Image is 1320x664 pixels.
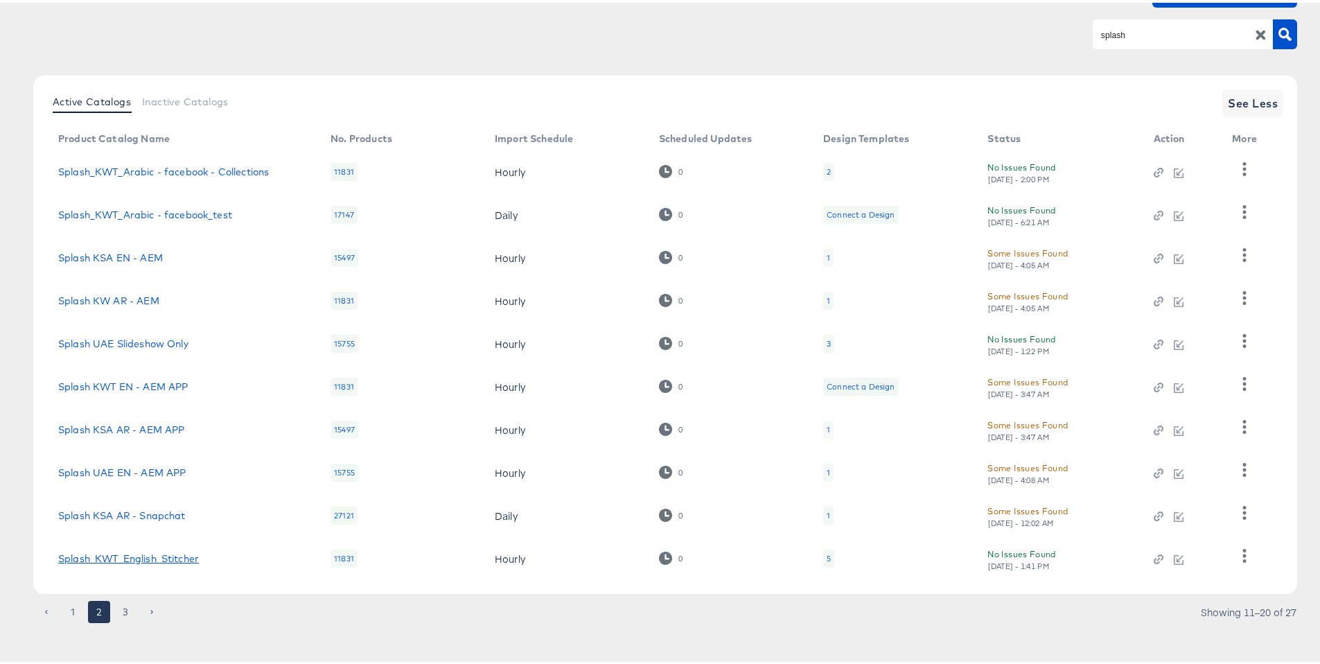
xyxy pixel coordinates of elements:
div: 11831 [331,375,358,393]
div: Connect a Design [823,203,898,221]
td: Hourly [484,277,648,320]
span: Inactive Catalogs [142,94,229,105]
div: 1 [827,250,830,261]
button: Some Issues Found[DATE] - 3:47 AM [987,415,1068,439]
div: No. Products [331,130,392,141]
div: 0 [678,164,683,174]
th: More [1221,125,1274,148]
div: 0 [659,463,683,476]
a: Splash UAE Slideshow Only [58,335,188,347]
td: Daily [484,491,648,534]
div: 1 [823,418,834,436]
a: Splash KW AR - AEM [58,292,159,304]
div: 5 [823,547,834,565]
div: Some Issues Found [987,415,1068,430]
div: Some Issues Found [987,372,1068,387]
a: Splash UAE EN - AEM APP [58,464,186,475]
a: Splash KSA AR - Snapchat [58,507,186,518]
div: Product Catalog Name [58,130,170,141]
td: Hourly [484,405,648,448]
div: 11831 [331,289,358,307]
a: Splash KSA EN - AEM [58,250,163,261]
div: 15755 [331,332,358,350]
button: page 2 [88,598,110,620]
td: Daily [484,191,648,234]
a: Splash_KWT_English_Stitcher [58,550,199,561]
td: Hourly [484,448,648,491]
button: Go to page 3 [114,598,137,620]
div: 3 [823,332,834,350]
div: 0 [659,205,683,218]
div: 0 [678,379,683,389]
div: 1 [827,507,830,518]
div: 0 [659,549,683,562]
div: [DATE] - 3:47 AM [987,387,1050,396]
button: Go to next page [141,598,163,620]
a: Splash_KWT_Arabic - facebook_test [58,207,232,218]
div: 0 [659,291,683,304]
div: [DATE] - 12:02 AM [987,516,1054,525]
button: Go to previous page [35,598,58,620]
td: Hourly [484,320,648,362]
div: 11831 [331,547,358,565]
div: 0 [659,162,683,175]
div: 17147 [331,203,358,221]
td: Hourly [484,234,648,277]
div: [DATE] - 4:08 AM [987,473,1050,482]
div: Import Schedule [495,130,573,141]
div: 3 [827,335,831,347]
div: Connect a Design [823,375,898,393]
div: 0 [659,377,683,390]
button: Some Issues Found[DATE] - 4:05 AM [987,243,1068,268]
nav: pagination navigation [33,598,165,620]
div: 0 [659,334,683,347]
th: Status [976,125,1142,148]
div: 15755 [331,461,358,479]
div: 0 [678,422,683,432]
div: 2 [827,164,831,175]
a: Splash KSA AR - AEM APP [58,421,184,433]
div: 1 [823,246,834,264]
td: Hourly [484,148,648,191]
div: 0 [678,508,683,518]
div: 1 [823,461,834,479]
div: 2 [823,160,834,178]
a: Splash KWT EN - AEM APP [58,378,188,390]
span: See Less [1228,91,1278,110]
div: 0 [678,250,683,260]
div: 0 [659,506,683,519]
div: 5 [827,550,831,561]
td: Hourly [484,362,648,405]
input: Search Product Catalogs [1098,24,1246,40]
div: Scheduled Updates [659,130,753,141]
a: Splash_KWT_Arabic - facebook - Collections [58,164,269,175]
div: 15497 [331,418,358,436]
div: 1 [827,464,830,475]
div: 15497 [331,246,358,264]
div: 27121 [331,504,358,522]
div: 11831 [331,160,358,178]
div: 0 [678,293,683,303]
span: Active Catalogs [53,94,131,105]
div: 1 [827,421,830,433]
button: See Less [1222,87,1283,114]
div: Some Issues Found [987,501,1068,516]
button: Go to page 1 [62,598,84,620]
td: Hourly [484,534,648,577]
div: 0 [678,551,683,561]
div: Showing 11–20 of 27 [1200,604,1297,614]
div: 0 [678,336,683,346]
div: 0 [659,420,683,433]
div: 0 [678,207,683,217]
div: [DATE] - 4:05 AM [987,301,1050,311]
button: Some Issues Found[DATE] - 4:05 AM [987,286,1068,311]
th: Action [1143,125,1222,148]
div: [DATE] - 3:47 AM [987,430,1050,439]
div: 0 [659,248,683,261]
div: 1 [823,504,834,522]
div: 1 [827,292,830,304]
div: Some Issues Found [987,286,1068,301]
button: Some Issues Found[DATE] - 12:02 AM [987,501,1068,525]
div: [DATE] - 4:05 AM [987,258,1050,268]
div: Connect a Design [827,207,895,218]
